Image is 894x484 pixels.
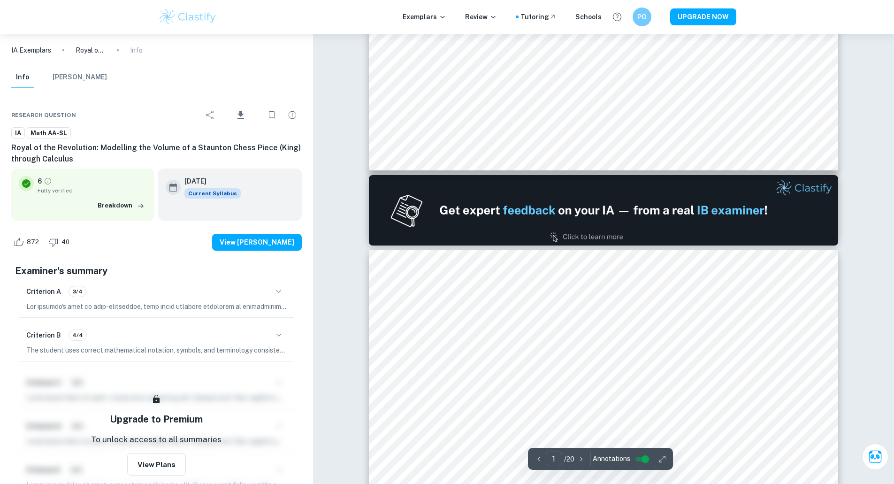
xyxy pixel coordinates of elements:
[575,12,602,22] a: Schools
[27,127,71,139] a: Math AA-SL
[38,186,147,195] span: Fully verified
[127,453,186,476] button: View Plans
[636,12,647,22] h6: PO
[222,103,260,127] div: Download
[158,8,218,26] img: Clastify logo
[465,12,497,22] p: Review
[212,234,302,251] button: View [PERSON_NAME]
[15,264,298,278] h5: Examiner's summary
[184,176,233,186] h6: [DATE]
[91,434,222,446] p: To unlock access to all summaries
[184,188,241,199] span: Current Syllabus
[283,106,302,124] div: Report issue
[11,142,302,165] h6: Royal of the Revolution: Modelling the Volume of a Staunton Chess Piece (King) through Calculus
[22,238,44,247] span: 872
[38,176,42,186] p: 6
[95,199,147,213] button: Breakdown
[403,12,446,22] p: Exemplars
[44,177,52,185] a: Grade fully verified
[201,106,220,124] div: Share
[27,129,70,138] span: Math AA-SL
[670,8,736,25] button: UPGRADE NOW
[11,67,34,88] button: Info
[26,345,287,355] p: The student uses correct mathematical notation, symbols, and terminology consistently and accurat...
[69,331,86,339] span: 4/4
[76,45,106,55] p: Royal of the Revolution: Modelling the Volume of a Staunton Chess Piece (King) through Calculus
[593,454,630,464] span: Annotations
[11,235,44,250] div: Like
[53,67,107,88] button: [PERSON_NAME]
[11,111,76,119] span: Research question
[69,287,86,296] span: 3/4
[369,175,838,246] img: Ad
[262,106,281,124] div: Bookmark
[26,286,61,297] h6: Criterion A
[26,301,287,312] p: Lor ipsumdo's amet co adip-elitseddoe, temp incid utlabore etdolorem al enimadminimv, quis, nos e...
[130,45,143,55] p: Info
[520,12,557,22] a: Tutoring
[11,127,25,139] a: IA
[564,454,574,464] p: / 20
[56,238,75,247] span: 40
[46,235,75,250] div: Dislike
[633,8,651,26] button: PO
[110,412,203,426] h5: Upgrade to Premium
[609,9,625,25] button: Help and Feedback
[184,188,241,199] div: This exemplar is based on the current syllabus. Feel free to refer to it for inspiration/ideas wh...
[26,330,61,340] h6: Criterion B
[12,129,24,138] span: IA
[862,444,888,470] button: Ask Clai
[11,45,51,55] a: IA Exemplars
